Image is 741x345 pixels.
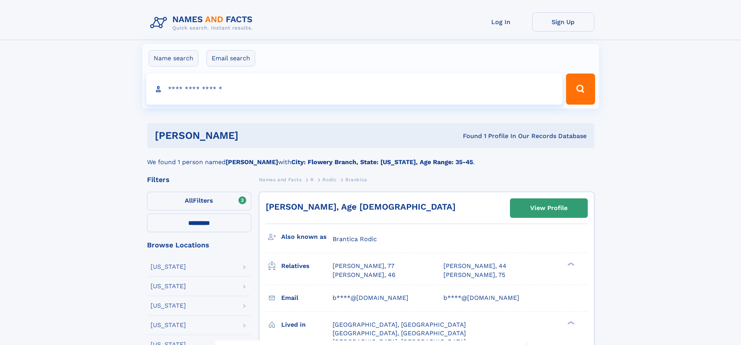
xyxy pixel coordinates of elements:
a: Log In [470,12,532,32]
a: [PERSON_NAME], 77 [333,262,394,270]
span: [GEOGRAPHIC_DATA], [GEOGRAPHIC_DATA] [333,329,466,337]
a: Sign Up [532,12,594,32]
label: Name search [149,50,198,67]
h1: [PERSON_NAME] [155,131,351,140]
a: [PERSON_NAME], Age [DEMOGRAPHIC_DATA] [266,202,455,212]
div: View Profile [530,199,568,217]
img: Logo Names and Facts [147,12,259,33]
label: Filters [147,192,251,210]
div: ❯ [566,262,575,267]
a: [PERSON_NAME], 44 [443,262,506,270]
a: View Profile [510,199,587,217]
div: [US_STATE] [151,264,186,270]
span: Brankica [345,177,367,182]
div: [US_STATE] [151,322,186,328]
a: Names and Facts [259,175,302,184]
span: R [310,177,314,182]
div: [US_STATE] [151,283,186,289]
span: [GEOGRAPHIC_DATA], [GEOGRAPHIC_DATA] [333,321,466,328]
span: Rodic [322,177,336,182]
div: Browse Locations [147,242,251,249]
div: We found 1 person named with . [147,148,594,167]
h3: Relatives [281,259,333,273]
b: [PERSON_NAME] [226,158,278,166]
label: Email search [207,50,255,67]
a: [PERSON_NAME], 46 [333,271,396,279]
a: Rodic [322,175,336,184]
div: ❯ [566,320,575,325]
h3: Lived in [281,318,333,331]
div: Found 1 Profile In Our Records Database [350,132,587,140]
input: search input [146,74,563,105]
h3: Also known as [281,230,333,243]
button: Search Button [566,74,595,105]
a: R [310,175,314,184]
span: All [185,197,193,204]
span: Brantica Rodic [333,235,377,243]
b: City: Flowery Branch, State: [US_STATE], Age Range: 35-45 [291,158,473,166]
div: Filters [147,176,251,183]
div: [US_STATE] [151,303,186,309]
a: [PERSON_NAME], 75 [443,271,505,279]
h3: Email [281,291,333,305]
